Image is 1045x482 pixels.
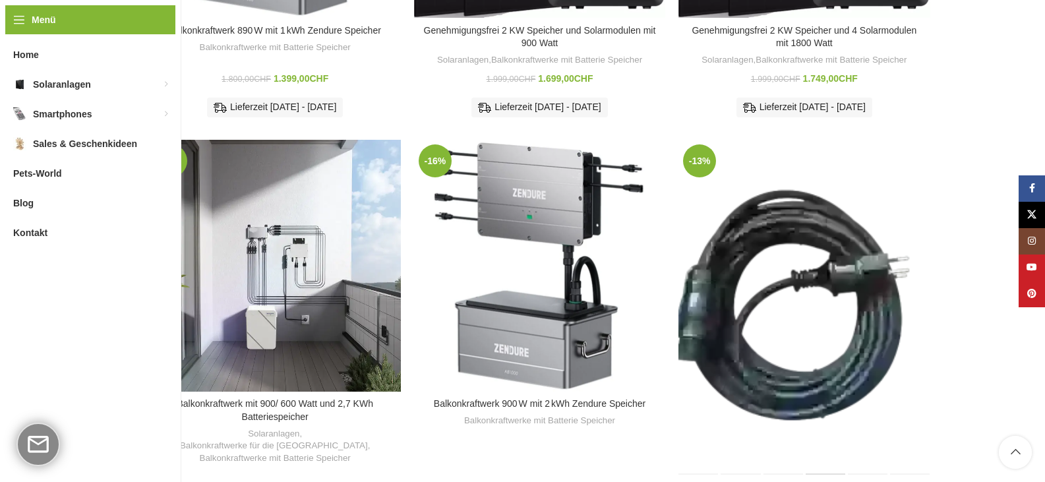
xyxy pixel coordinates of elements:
[419,144,452,177] span: -16%
[254,75,271,84] span: CHF
[685,54,923,67] div: ,
[437,54,489,67] a: Solaranlagen
[702,54,753,67] a: Solaranlagen
[783,75,800,84] span: CHF
[756,54,907,67] a: Balkonkraftwerke mit Batterie Speicher
[200,452,351,465] a: Balkonkraftwerke mit Batterie Speicher
[464,415,615,427] a: Balkonkraftwerke mit Batterie Speicher
[1019,281,1045,307] a: Pinterest Social Link
[200,42,351,54] a: Balkonkraftwerke mit Batterie Speicher
[150,140,401,391] a: Balkonkraftwerk mit 900/ 600 Watt und 2,7 KWh Batteriespeicher
[13,162,62,185] span: Pets-World
[803,73,858,84] bdi: 1.749,00
[1019,175,1045,202] a: Facebook Social Link
[13,191,34,215] span: Blog
[683,144,716,177] span: -13%
[207,98,343,117] div: Lieferzeit [DATE] - [DATE]
[177,398,373,422] a: Balkonkraftwerk mit 900/ 600 Watt und 2,7 KWh Batteriespeicher
[180,440,368,452] a: Balkonkraftwerke für die [GEOGRAPHIC_DATA]
[33,73,91,96] span: Solaranlagen
[839,73,858,84] span: CHF
[736,98,872,117] div: Lieferzeit [DATE] - [DATE]
[678,140,930,475] a: Balkonkraftwerk 890 W mit 2kwh Zendure Batteriespeicher
[751,75,800,84] bdi: 1.999,00
[13,43,39,67] span: Home
[1019,228,1045,255] a: Instagram Social Link
[538,73,593,84] bdi: 1.699,00
[13,221,47,245] span: Kontakt
[1019,255,1045,281] a: YouTube Social Link
[434,398,645,409] a: Balkonkraftwerk 900 W mit 2 kWh Zendure Speicher
[999,436,1032,469] a: Scroll to top button
[1019,202,1045,228] a: X Social Link
[274,73,328,84] bdi: 1.399,00
[33,102,92,126] span: Smartphones
[421,54,659,67] div: ,
[486,75,535,84] bdi: 1.999,00
[491,54,642,67] a: Balkonkraftwerke mit Batterie Speicher
[13,78,26,91] img: Solaranlagen
[692,25,916,49] a: Genehmigungsfrei 2 KW Speicher und 4 Solarmodulen mit 1800 Watt
[32,13,56,27] span: Menü
[424,25,656,49] a: Genehmigungsfrei 2 KW Speicher und Solarmodulen mit 900 Watt
[169,25,380,36] a: Balkonkraftwerk 890 W mit 1 kWh Zendure Speicher
[248,428,299,440] a: Solaranlagen
[309,73,328,84] span: CHF
[13,107,26,121] img: Smartphones
[13,137,26,150] img: Sales & Geschenkideen
[33,132,137,156] span: Sales & Geschenkideen
[156,428,394,465] div: , ,
[414,140,665,391] a: Balkonkraftwerk 900 W mit 2 kWh Zendure Speicher
[574,73,593,84] span: CHF
[518,75,535,84] span: CHF
[471,98,607,117] div: Lieferzeit [DATE] - [DATE]
[222,75,271,84] bdi: 1.800,00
